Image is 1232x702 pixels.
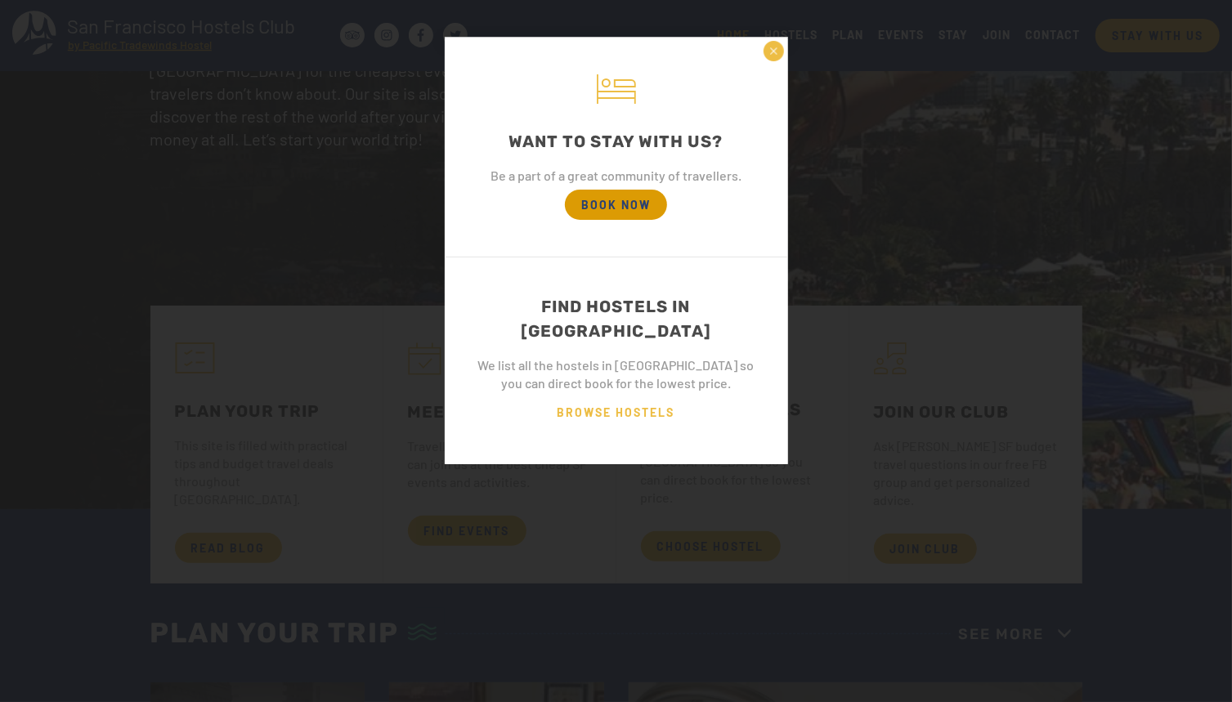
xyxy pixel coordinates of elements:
div: Be a part of a great community of travellers. [470,167,763,185]
span: BOOK NOW [565,190,667,220]
div: We list all the hostels in [GEOGRAPHIC_DATA] so you can direct book for the lowest price. [470,356,763,392]
span: BROWSE HOSTELS [541,397,692,427]
div: WANT TO STAY WITH US? [470,129,763,154]
a: WANT TO STAY WITH US? Be a part of a great community of travellers. BOOK NOW [446,38,787,257]
a: FIND HOSTELS IN [GEOGRAPHIC_DATA] We list all the hostels in [GEOGRAPHIC_DATA] so you can direct ... [446,257,787,464]
button: × [764,41,784,61]
div: FIND HOSTELS IN [GEOGRAPHIC_DATA] [470,294,763,343]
